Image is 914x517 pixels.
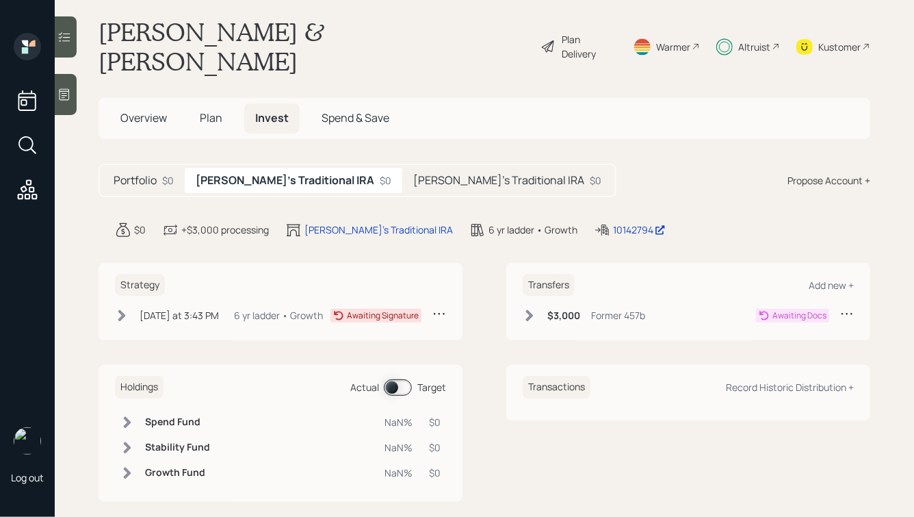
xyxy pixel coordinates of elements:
[613,223,666,237] div: 10142794
[14,427,41,455] img: hunter_neumayer.jpg
[145,467,210,479] h6: Growth Fund
[322,110,389,125] span: Spend & Save
[772,310,826,322] div: Awaiting Docs
[726,381,854,394] div: Record Historic Distribution +
[429,440,441,455] div: $0
[380,173,391,188] div: $0
[304,223,453,237] div: [PERSON_NAME]'s Traditional IRA
[234,308,323,323] div: 6 yr ladder • Growth
[429,466,441,480] div: $0
[145,442,210,453] h6: Stability Fund
[429,415,441,429] div: $0
[196,174,374,187] h5: [PERSON_NAME]'s Traditional IRA
[809,279,854,292] div: Add new +
[255,110,289,125] span: Invest
[384,415,413,429] div: NaN%
[350,380,379,394] div: Actual
[347,310,419,322] div: Awaiting Signature
[656,40,690,54] div: Warmer
[523,274,575,297] h6: Transfers
[181,223,269,237] div: +$3,000 processing
[162,173,174,188] div: $0
[488,223,577,237] div: 6 yr ladder • Growth
[114,174,157,187] h5: Portfolio
[120,110,167,125] span: Overview
[134,223,146,237] div: $0
[562,32,616,61] div: Plan Delivery
[115,274,165,297] h6: Strategy
[140,308,219,323] div: [DATE] at 3:43 PM
[547,310,580,322] h6: $3,000
[590,173,601,188] div: $0
[200,110,222,125] span: Plan
[413,174,584,187] h5: [PERSON_NAME]'s Traditional IRA
[738,40,770,54] div: Altruist
[384,466,413,480] div: NaN%
[384,440,413,455] div: NaN%
[99,17,530,76] h1: [PERSON_NAME] & [PERSON_NAME]
[115,376,164,399] h6: Holdings
[11,471,44,484] div: Log out
[787,173,870,188] div: Propose Account +
[417,380,446,394] div: Target
[145,416,210,428] h6: Spend Fund
[591,308,645,323] div: Former 457b
[523,376,590,399] h6: Transactions
[818,40,861,54] div: Kustomer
